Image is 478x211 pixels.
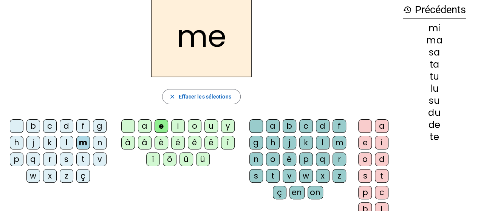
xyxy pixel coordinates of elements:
div: e [155,119,168,133]
div: s [60,152,73,166]
div: a [375,119,388,133]
div: ma [403,36,466,45]
div: è [155,136,168,149]
div: w [299,169,313,183]
div: tu [403,72,466,81]
div: x [316,169,329,183]
div: o [188,119,201,133]
div: p [358,186,372,199]
h3: Précédents [403,2,466,18]
div: j [26,136,40,149]
div: z [333,169,346,183]
div: t [375,169,388,183]
div: û [179,152,193,166]
div: ç [76,169,90,183]
div: c [375,186,388,199]
div: n [249,152,263,166]
div: m [333,136,346,149]
div: l [316,136,329,149]
div: u [204,119,218,133]
div: j [283,136,296,149]
div: o [266,152,280,166]
div: su [403,96,466,105]
div: i [171,119,185,133]
div: c [43,119,57,133]
div: de [403,120,466,129]
div: mi [403,24,466,33]
div: t [266,169,280,183]
div: a [138,119,152,133]
div: t [76,152,90,166]
div: x [43,169,57,183]
div: g [249,136,263,149]
div: s [358,169,372,183]
div: m [76,136,90,149]
div: e [358,136,372,149]
div: ô [163,152,176,166]
div: d [60,119,73,133]
div: p [299,152,313,166]
div: é [283,152,296,166]
div: d [375,152,388,166]
div: p [10,152,23,166]
div: l [60,136,73,149]
button: Effacer les sélections [162,89,240,104]
div: d [316,119,329,133]
div: s [249,169,263,183]
mat-icon: close [169,93,175,100]
div: f [76,119,90,133]
div: ê [188,136,201,149]
div: ta [403,60,466,69]
div: î [221,136,235,149]
div: c [299,119,313,133]
div: i [375,136,388,149]
div: h [10,136,23,149]
div: w [26,169,40,183]
div: q [316,152,329,166]
div: k [299,136,313,149]
div: q [26,152,40,166]
div: b [283,119,296,133]
div: ç [273,186,286,199]
div: lu [403,84,466,93]
div: a [266,119,280,133]
div: du [403,108,466,117]
div: te [403,132,466,142]
div: ü [196,152,210,166]
div: r [333,152,346,166]
div: v [283,169,296,183]
div: â [138,136,152,149]
div: g [93,119,107,133]
div: v [93,152,107,166]
div: o [358,152,372,166]
div: en [289,186,305,199]
div: ï [146,152,160,166]
div: h [266,136,280,149]
div: r [43,152,57,166]
div: b [26,119,40,133]
div: sa [403,48,466,57]
div: à [121,136,135,149]
span: Effacer les sélections [178,92,231,101]
div: k [43,136,57,149]
div: é [171,136,185,149]
mat-icon: history [403,5,412,14]
div: z [60,169,73,183]
div: on [308,186,323,199]
div: n [93,136,107,149]
div: f [333,119,346,133]
div: ë [204,136,218,149]
div: y [221,119,235,133]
